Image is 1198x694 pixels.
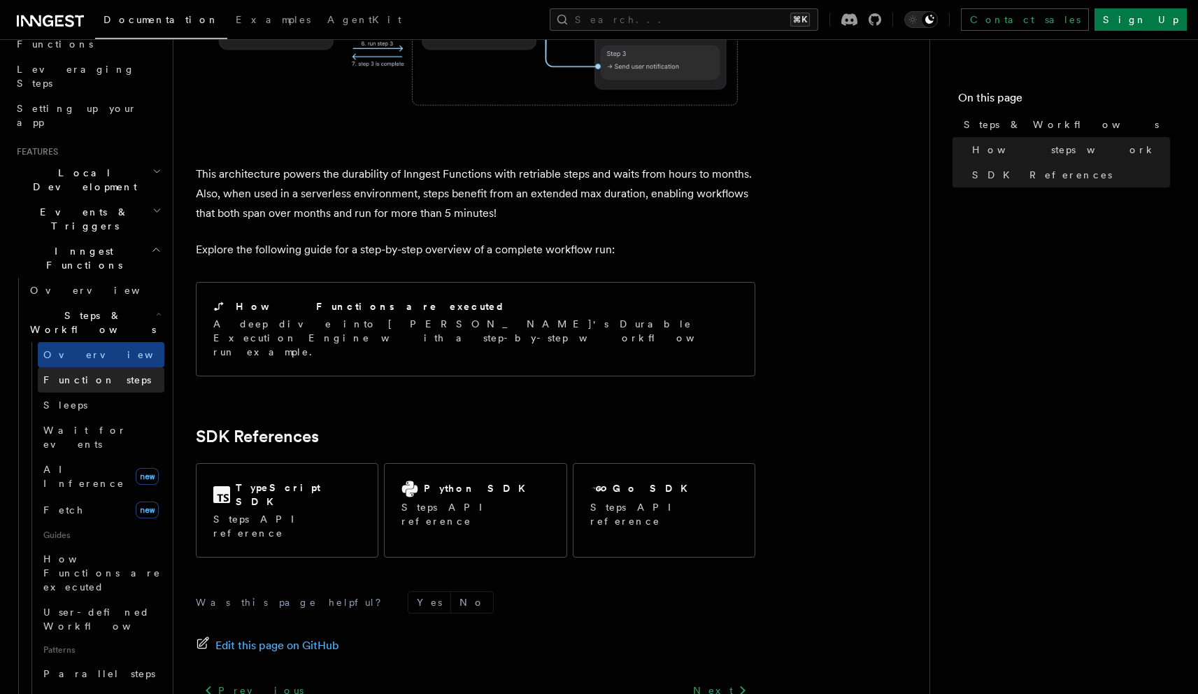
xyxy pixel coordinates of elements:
[24,309,156,337] span: Steps & Workflows
[11,199,164,239] button: Events & Triggers
[424,481,534,495] h2: Python SDK
[24,303,164,342] button: Steps & Workflows
[11,205,152,233] span: Events & Triggers
[11,146,58,157] span: Features
[967,162,1170,187] a: SDK References
[136,502,159,518] span: new
[408,592,450,613] button: Yes
[327,14,401,25] span: AgentKit
[11,166,152,194] span: Local Development
[38,639,164,661] span: Patterns
[236,14,311,25] span: Examples
[38,392,164,418] a: Sleeps
[38,524,164,546] span: Guides
[613,481,696,495] h2: Go SDK
[43,607,169,632] span: User-defined Workflows
[958,112,1170,137] a: Steps & Workflows
[38,661,164,686] a: Parallel steps
[11,160,164,199] button: Local Development
[236,299,506,313] h2: How Functions are executed
[1094,8,1187,31] a: Sign Up
[95,4,227,39] a: Documentation
[196,164,755,223] p: This architecture powers the durability of Inngest Functions with retriable steps and waits from ...
[401,500,549,528] p: Steps API reference
[196,463,378,558] a: TypeScript SDKSteps API reference
[17,64,135,89] span: Leveraging Steps
[43,464,124,489] span: AI Inference
[319,4,410,38] a: AgentKit
[964,118,1159,132] span: Steps & Workflows
[215,636,339,656] span: Edit this page on GitHub
[213,317,738,359] p: A deep dive into [PERSON_NAME]'s Durable Execution Engine with a step-by-step workflow run example.
[43,399,87,411] span: Sleeps
[11,57,164,96] a: Leveraging Steps
[961,8,1089,31] a: Contact sales
[43,504,84,516] span: Fetch
[24,278,164,303] a: Overview
[213,512,361,540] p: Steps API reference
[11,244,151,272] span: Inngest Functions
[11,96,164,135] a: Setting up your app
[196,240,755,260] p: Explore the following guide for a step-by-step overview of a complete workflow run:
[972,168,1112,182] span: SDK References
[43,668,155,679] span: Parallel steps
[227,4,319,38] a: Examples
[30,285,174,296] span: Overview
[196,595,391,609] p: Was this page helpful?
[967,137,1170,162] a: How steps work
[196,282,755,376] a: How Functions are executedA deep dive into [PERSON_NAME]'s Durable Execution Engine with a step-b...
[196,427,319,446] a: SDK References
[136,468,159,485] span: new
[38,342,164,367] a: Overview
[38,367,164,392] a: Function steps
[972,143,1156,157] span: How steps work
[573,463,755,558] a: Go SDKSteps API reference
[43,425,127,450] span: Wait for events
[904,11,938,28] button: Toggle dark mode
[196,636,339,656] a: Edit this page on GitHub
[550,8,818,31] button: Search...⌘K
[38,600,164,639] a: User-defined Workflows
[790,13,810,27] kbd: ⌘K
[43,374,151,385] span: Function steps
[17,103,137,128] span: Setting up your app
[590,500,738,528] p: Steps API reference
[38,546,164,600] a: How Functions are executed
[43,349,187,360] span: Overview
[38,457,164,496] a: AI Inferencenew
[384,463,566,558] a: Python SDKSteps API reference
[104,14,219,25] span: Documentation
[958,90,1170,112] h4: On this page
[38,496,164,524] a: Fetchnew
[451,592,493,613] button: No
[236,481,361,509] h2: TypeScript SDK
[38,418,164,457] a: Wait for events
[43,553,161,593] span: How Functions are executed
[11,239,164,278] button: Inngest Functions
